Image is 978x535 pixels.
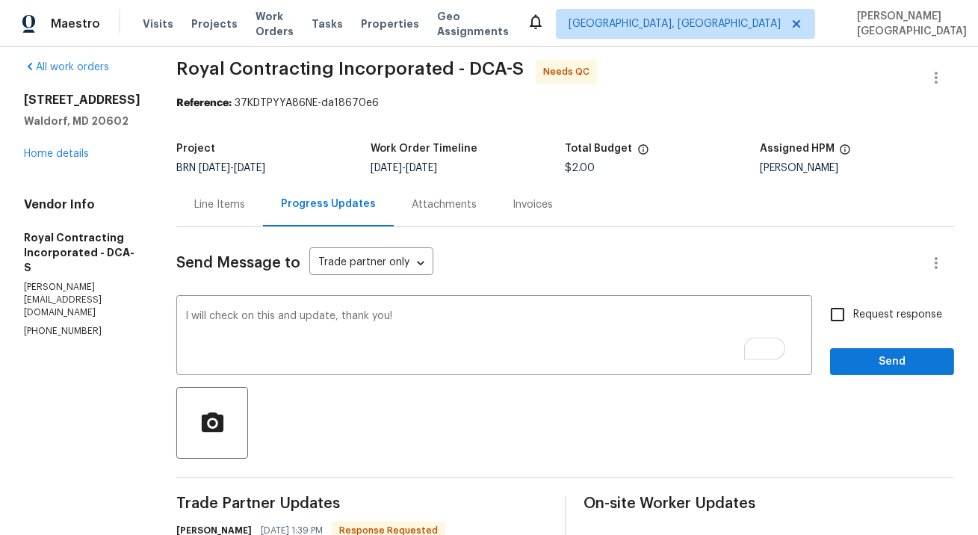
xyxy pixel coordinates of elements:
[569,16,781,31] span: [GEOGRAPHIC_DATA], [GEOGRAPHIC_DATA]
[176,96,954,111] div: 37KDTPYYA86NE-da18670e6
[176,256,300,270] span: Send Message to
[839,143,851,163] span: The hpm assigned to this work order.
[371,143,477,154] h5: Work Order Timeline
[842,353,942,371] span: Send
[24,197,140,212] h4: Vendor Info
[584,496,955,511] span: On-site Worker Updates
[830,348,954,376] button: Send
[185,311,803,363] textarea: To enrich screen reader interactions, please activate Accessibility in Grammarly extension settings
[24,325,140,338] p: [PHONE_NUMBER]
[24,93,140,108] h2: [STREET_ADDRESS]
[176,60,524,78] span: Royal Contracting Incorporated - DCA-S
[371,163,402,173] span: [DATE]
[24,230,140,275] h5: Royal Contracting Incorporated - DCA-S
[406,163,437,173] span: [DATE]
[437,9,509,39] span: Geo Assignments
[191,16,238,31] span: Projects
[851,9,967,39] span: [PERSON_NAME][GEOGRAPHIC_DATA]
[199,163,265,173] span: -
[566,143,633,154] h5: Total Budget
[176,163,265,173] span: BRN
[24,149,89,159] a: Home details
[637,143,649,163] span: The total cost of line items that have been proposed by Opendoor. This sum includes line items th...
[361,16,419,31] span: Properties
[199,163,230,173] span: [DATE]
[24,281,140,319] p: [PERSON_NAME][EMAIL_ADDRESS][DOMAIN_NAME]
[24,62,109,72] a: All work orders
[513,197,553,212] div: Invoices
[760,163,954,173] div: [PERSON_NAME]
[412,197,477,212] div: Attachments
[371,163,437,173] span: -
[24,114,140,129] h5: Waldorf, MD 20602
[760,143,835,154] h5: Assigned HPM
[51,16,100,31] span: Maestro
[566,163,595,173] span: $2.00
[194,197,245,212] div: Line Items
[176,496,547,511] span: Trade Partner Updates
[309,251,433,276] div: Trade partner only
[543,64,595,79] span: Needs QC
[234,163,265,173] span: [DATE]
[176,143,215,154] h5: Project
[143,16,173,31] span: Visits
[176,98,232,108] b: Reference:
[312,19,343,29] span: Tasks
[256,9,294,39] span: Work Orders
[281,197,376,211] div: Progress Updates
[853,307,942,323] span: Request response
